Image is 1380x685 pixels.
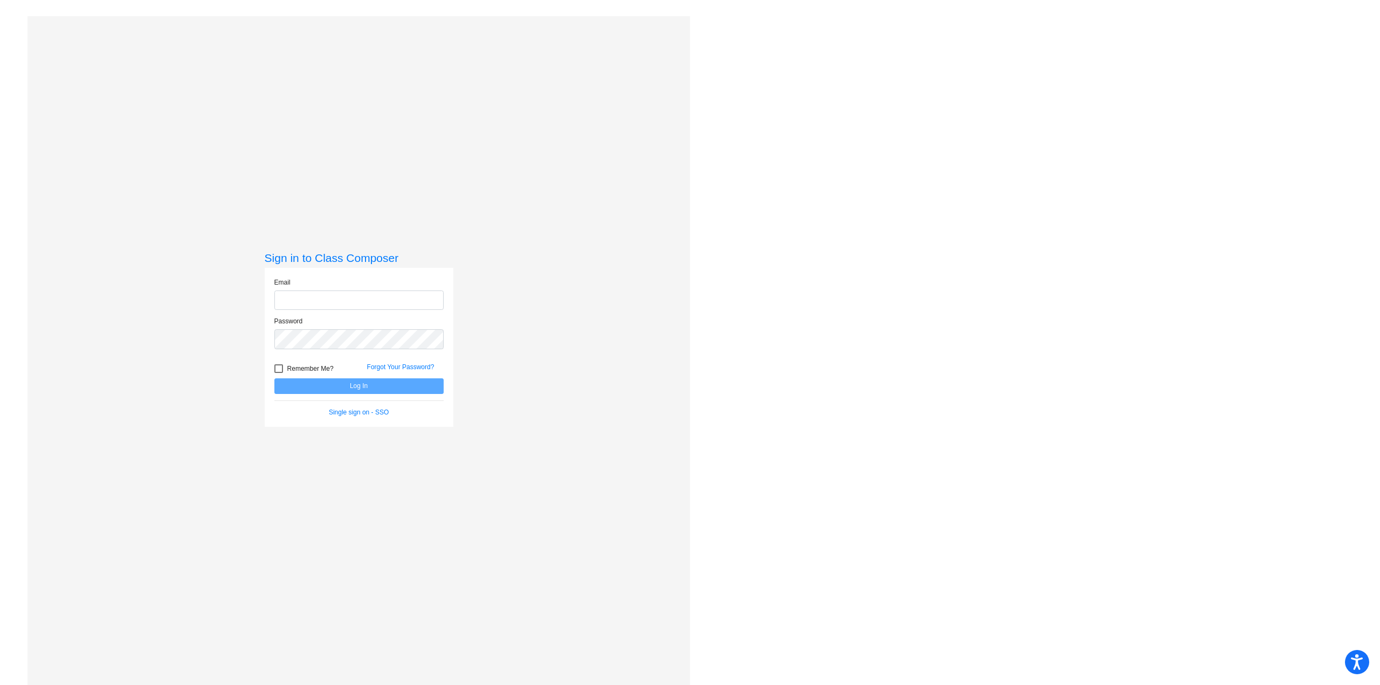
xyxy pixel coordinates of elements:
button: Log In [274,378,444,394]
h3: Sign in to Class Composer [265,251,453,265]
a: Single sign on - SSO [329,409,389,416]
span: Remember Me? [287,362,334,375]
a: Forgot Your Password? [367,363,434,371]
label: Password [274,316,303,326]
label: Email [274,278,291,287]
